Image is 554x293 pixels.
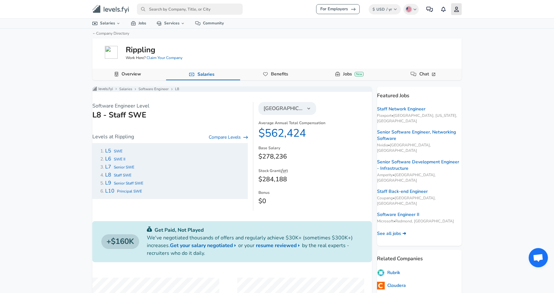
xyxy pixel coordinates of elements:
[105,164,134,170] a: L7Senior SWE
[105,172,131,178] a: L8Staff SWE
[126,44,155,55] h5: Rippling
[529,248,548,267] div: Open chat
[117,189,142,194] span: Principal SWE
[105,180,143,186] a: L9Senior Staff SWE
[316,4,360,14] a: For Employers
[264,105,303,112] span: [GEOGRAPHIC_DATA]
[258,167,372,174] dt: Stock Grant ( )
[105,46,118,59] img: rippling.com
[105,179,111,186] span: L9
[114,157,125,162] span: SWE II
[377,159,462,172] a: Senior Software Development Engineer - Infrastructure
[258,174,372,185] dd: $284,188
[258,196,372,206] dd: $0
[377,188,428,195] a: Staff Back-end Engineer
[147,226,363,234] p: Get Paid, Not Played
[406,7,411,12] img: English (US)
[92,31,129,36] a: ←Company Directory
[92,102,248,110] p: Software Engineer Level
[151,19,190,28] a: Services
[105,171,111,178] span: L8
[92,133,134,141] p: Levels at Rippling
[377,269,385,277] img: pH7dHuK.png
[105,148,122,154] a: L5SWE
[258,126,372,140] dd: $562,424
[377,219,462,224] span: Microsoft • Redmond, [GEOGRAPHIC_DATA]
[126,19,151,28] a: Jobs
[376,7,385,12] span: USD
[377,230,406,237] a: See all jobs ➜
[258,190,372,196] dt: Bonus
[258,151,372,162] dd: $278,236
[105,188,142,194] a: L10Principal SWE
[258,120,372,126] dt: Average Annual Total Compensation
[377,87,462,99] p: Featured Jobs
[92,69,462,80] div: Company Data Navigation
[147,55,182,60] a: Claim Your Company
[105,156,125,162] a: L6SWE II
[147,227,152,232] img: svg+xml;base64,PHN2ZyB4bWxucz0iaHR0cDovL3d3dy53My5vcmcvMjAwMC9zdmciIGZpbGw9IiMwYzU0NjAiIHZpZXdCb3...
[377,282,406,289] a: Cloudera
[114,149,122,154] span: SWE
[377,211,419,218] a: Software Engineer II
[377,172,462,183] span: Amperity • [GEOGRAPHIC_DATA], [GEOGRAPHIC_DATA]
[137,4,243,15] input: Search by Company, Title, or City
[417,69,439,80] a: Chat
[258,102,316,115] button: [GEOGRAPHIC_DATA]
[403,4,419,15] button: English (US)
[386,7,392,12] span: / yr
[85,3,469,16] nav: primary
[377,195,462,206] span: Coupang • [GEOGRAPHIC_DATA], [GEOGRAPHIC_DATA]
[268,69,291,80] a: Benefits
[377,142,462,153] span: Nvidia • [GEOGRAPHIC_DATA], [GEOGRAPHIC_DATA]
[119,87,132,92] a: Salaries
[114,181,143,186] span: Senior Staff SWE
[258,145,372,151] dt: Base Salary
[340,69,366,80] a: JobsNew
[256,242,302,249] a: resume reviewed
[355,72,364,76] div: New
[281,167,287,174] button: /yr
[101,234,139,249] a: $160K
[373,7,375,12] span: $
[114,173,131,178] span: Staff SWE
[209,134,248,141] a: Compare Levels
[377,250,462,263] p: Related Companies
[377,129,462,142] a: Senior Software Engineer, Networking Software
[105,187,114,194] span: L10
[126,55,182,61] span: Work Here?
[105,155,111,162] span: L6
[190,19,229,28] a: Community
[170,242,238,249] a: Get your salary negotiated
[175,87,179,92] a: L8
[147,234,363,257] p: We've negotiated thousands of offers and regularly achieve $30K+ (sometimes $300K+) increases. or...
[105,163,111,170] span: L7
[138,87,169,92] a: Software Engineer
[377,106,425,112] a: Staff Network Engineer
[105,147,111,154] span: L5
[114,165,134,170] span: Senior SWE
[377,282,385,289] img: 4hzn2Kk.png
[87,19,126,28] a: Salaries
[92,110,248,120] h1: L8 - Staff SWE
[195,69,217,80] a: Salaries
[369,4,401,14] button: $USD/ yr
[377,113,462,124] span: Flexport • [GEOGRAPHIC_DATA], [US_STATE], [GEOGRAPHIC_DATA]
[377,269,400,277] a: Rubrik
[119,69,144,80] a: Overview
